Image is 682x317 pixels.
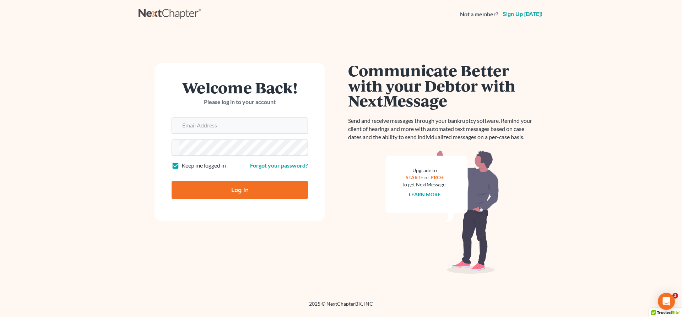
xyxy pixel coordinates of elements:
[172,98,308,106] p: Please log in to your account
[409,191,440,197] a: Learn more
[672,293,678,299] span: 3
[406,174,423,180] a: START+
[179,118,308,133] input: Email Address
[172,80,308,95] h1: Welcome Back!
[182,162,226,170] label: Keep me logged in
[139,300,543,313] div: 2025 © NextChapterBK, INC
[402,167,446,174] div: Upgrade to
[348,117,536,141] p: Send and receive messages through your bankruptcy software. Remind your client of hearings and mo...
[402,181,446,188] div: to get NextMessage.
[172,181,308,199] input: Log In
[250,162,308,169] a: Forgot your password?
[658,293,675,310] div: Open Intercom Messenger
[431,174,444,180] a: PRO+
[501,11,543,17] a: Sign up [DATE]!
[460,10,498,18] strong: Not a member?
[385,150,499,274] img: nextmessage_bg-59042aed3d76b12b5cd301f8e5b87938c9018125f34e5fa2b7a6b67550977c72.svg
[424,174,429,180] span: or
[348,63,536,108] h1: Communicate Better with your Debtor with NextMessage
